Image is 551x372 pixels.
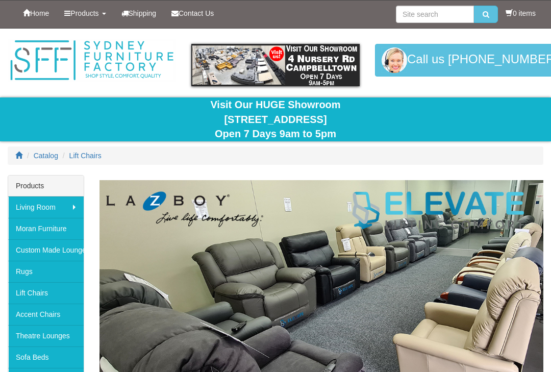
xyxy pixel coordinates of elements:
[69,152,102,160] a: Lift Chairs
[15,1,57,26] a: Home
[8,304,84,325] a: Accent Chairs
[8,97,543,141] div: Visit Our HUGE Showroom [STREET_ADDRESS] Open 7 Days 9am to 5pm
[34,152,58,160] a: Catalog
[8,239,84,261] a: Custom Made Lounges
[129,9,157,17] span: Shipping
[8,346,84,368] a: Sofa Beds
[8,325,84,346] a: Theatre Lounges
[57,1,113,26] a: Products
[8,176,84,196] div: Products
[191,44,360,86] img: showroom.gif
[70,9,98,17] span: Products
[164,1,221,26] a: Contact Us
[8,196,84,218] a: Living Room
[30,9,49,17] span: Home
[8,218,84,239] a: Moran Furniture
[179,9,214,17] span: Contact Us
[8,39,176,82] img: Sydney Furniture Factory
[8,261,84,282] a: Rugs
[114,1,164,26] a: Shipping
[506,8,536,18] li: 0 items
[8,282,84,304] a: Lift Chairs
[396,6,474,23] input: Site search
